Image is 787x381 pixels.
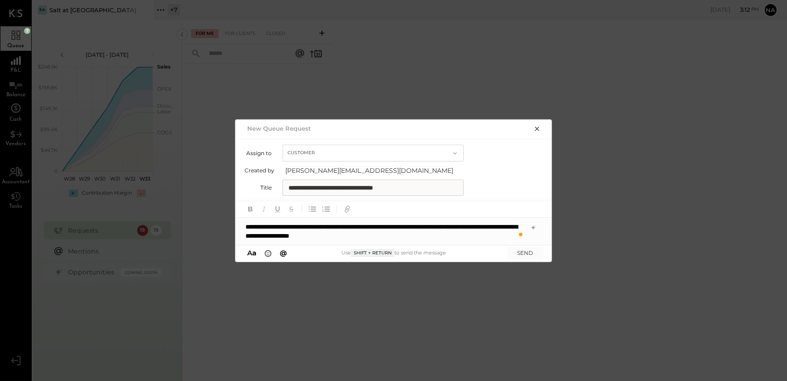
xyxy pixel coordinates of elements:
span: [PERSON_NAME][EMAIL_ADDRESS][DOMAIN_NAME] [285,166,466,175]
label: Assign to [245,150,272,156]
label: Title [245,184,272,191]
button: Add URL [341,203,353,215]
button: Strikethrough [285,203,297,215]
button: SEND [507,247,543,259]
button: Bold [245,203,256,215]
label: Created by [245,167,274,174]
button: @ [277,248,290,258]
h2: New Queue Request [247,125,311,132]
span: a [252,249,256,257]
button: Italic [258,203,270,215]
button: Underline [272,203,283,215]
div: Use to send the message [289,249,498,257]
button: Unordered List [307,203,318,215]
button: Ordered List [320,203,332,215]
span: Shift + Return [351,249,394,257]
div: To enrich screen reader interactions, please activate Accessibility in Grammarly extension settings [235,218,552,245]
button: Aa [245,248,259,258]
span: @ [280,249,287,257]
button: Customer [283,145,464,161]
